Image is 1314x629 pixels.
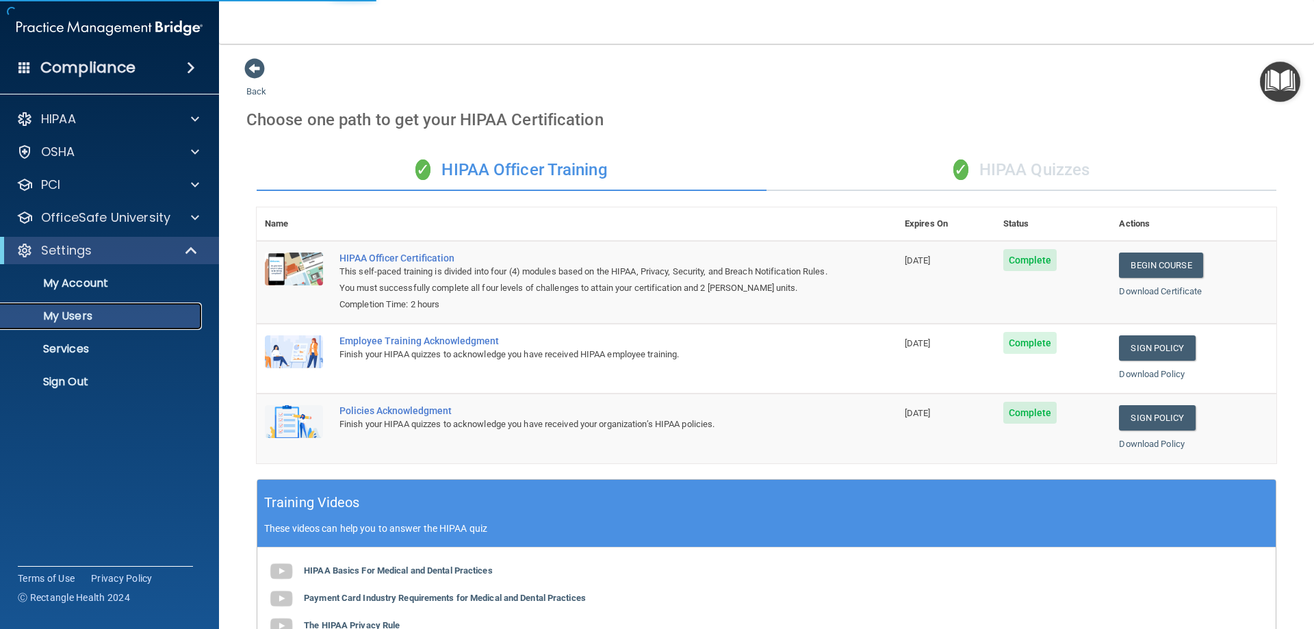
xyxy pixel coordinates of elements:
a: Download Certificate [1119,286,1202,296]
a: Privacy Policy [91,572,153,585]
div: HIPAA Quizzes [766,150,1276,191]
button: Open Resource Center [1260,62,1300,102]
span: Complete [1003,402,1057,424]
h4: Compliance [40,58,136,77]
div: Completion Time: 2 hours [339,296,828,313]
a: OSHA [16,144,199,160]
span: Ⓒ Rectangle Health 2024 [18,591,130,604]
img: PMB logo [16,14,203,42]
span: [DATE] [905,338,931,348]
p: Sign Out [9,375,196,389]
a: HIPAA [16,111,199,127]
img: gray_youtube_icon.38fcd6cc.png [268,585,295,613]
span: Complete [1003,332,1057,354]
p: These videos can help you to answer the HIPAA quiz [264,523,1269,534]
a: Back [246,70,266,97]
a: Sign Policy [1119,335,1195,361]
a: Download Policy [1119,369,1185,379]
div: This self-paced training is divided into four (4) modules based on the HIPAA, Privacy, Security, ... [339,264,828,296]
span: [DATE] [905,255,931,266]
p: My Account [9,277,196,290]
span: ✓ [953,159,968,180]
a: Sign Policy [1119,405,1195,431]
p: OSHA [41,144,75,160]
img: gray_youtube_icon.38fcd6cc.png [268,558,295,585]
a: HIPAA Officer Certification [339,253,828,264]
a: Terms of Use [18,572,75,585]
p: HIPAA [41,111,76,127]
th: Actions [1111,207,1276,241]
div: Finish your HIPAA quizzes to acknowledge you have received HIPAA employee training. [339,346,828,363]
a: Begin Course [1119,253,1202,278]
div: Finish your HIPAA quizzes to acknowledge you have received your organization’s HIPAA policies. [339,416,828,433]
a: Download Policy [1119,439,1185,449]
b: HIPAA Basics For Medical and Dental Practices [304,565,493,576]
div: Policies Acknowledgment [339,405,828,416]
a: OfficeSafe University [16,209,199,226]
span: [DATE] [905,408,931,418]
div: Employee Training Acknowledgment [339,335,828,346]
p: PCI [41,177,60,193]
a: Settings [16,242,198,259]
span: Complete [1003,249,1057,271]
div: Choose one path to get your HIPAA Certification [246,100,1287,140]
a: PCI [16,177,199,193]
th: Status [995,207,1111,241]
th: Name [257,207,331,241]
div: HIPAA Officer Training [257,150,766,191]
h5: Training Videos [264,491,360,515]
span: ✓ [415,159,430,180]
b: Payment Card Industry Requirements for Medical and Dental Practices [304,593,586,603]
p: Services [9,342,196,356]
p: Settings [41,242,92,259]
p: OfficeSafe University [41,209,170,226]
p: My Users [9,309,196,323]
th: Expires On [897,207,995,241]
